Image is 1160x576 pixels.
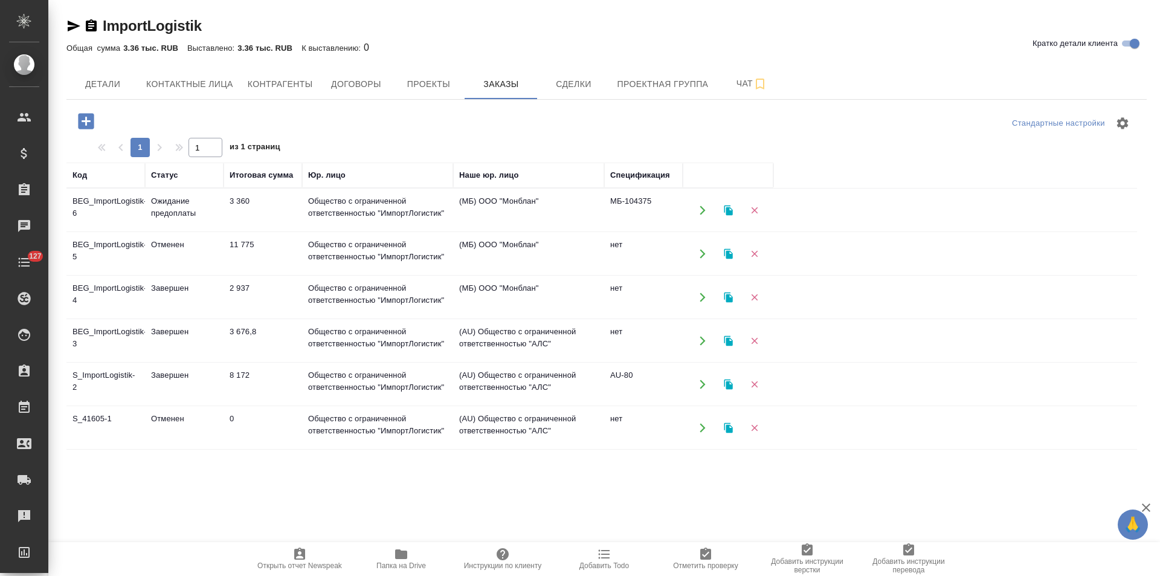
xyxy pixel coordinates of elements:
[66,189,145,231] td: BEG_ImportLogistik-6
[690,285,715,309] button: Открыть
[230,140,280,157] span: из 1 страниц
[690,198,715,222] button: Открыть
[453,233,604,275] td: (МБ) ООО "Монблан"
[453,363,604,406] td: (AU) Общество с ограниченной ответственностью "АЛС"
[1108,109,1137,138] span: Настроить таблицу
[716,372,741,396] button: Клонировать
[66,19,81,33] button: Скопировать ссылку для ЯМессенджера
[459,169,519,181] div: Наше юр. лицо
[224,407,302,449] td: 0
[617,77,708,92] span: Проектная группа
[716,198,741,222] button: Клонировать
[187,44,237,53] p: Выставлено:
[452,542,553,576] button: Инструкции по клиенту
[151,169,178,181] div: Статус
[376,561,426,570] span: Папка на Drive
[716,328,741,353] button: Клонировать
[302,276,453,319] td: Общество с ограниченной ответственностью "ИмпортЛогистик"
[604,189,683,231] td: МБ-104375
[302,189,453,231] td: Общество с ограниченной ответственностью "ИмпортЛогистик"
[224,276,302,319] td: 2 937
[145,276,224,319] td: Завершен
[756,542,858,576] button: Добавить инструкции верстки
[301,44,364,53] p: К выставлению:
[604,233,683,275] td: нет
[464,561,542,570] span: Инструкции по клиенту
[224,233,302,275] td: 11 775
[327,77,385,92] span: Договоры
[742,328,767,353] button: Удалить
[66,233,145,275] td: BEG_ImportLogistik-5
[453,320,604,362] td: (AU) Общество с ограниченной ответственностью "АЛС"
[453,276,604,319] td: (МБ) ООО "Монблан"
[1118,510,1148,540] button: 🙏
[145,363,224,406] td: Завершен
[690,415,715,440] button: Открыть
[123,44,187,53] p: 3.36 тыс. RUB
[604,407,683,449] td: нет
[1123,512,1143,537] span: 🙏
[72,169,87,181] div: Код
[723,76,781,91] span: Чат
[145,320,224,362] td: Завершен
[742,241,767,266] button: Удалить
[22,250,49,262] span: 127
[1009,114,1108,133] div: split button
[230,169,293,181] div: Итоговая сумма
[742,198,767,222] button: Удалить
[742,285,767,309] button: Удалить
[453,407,604,449] td: (AU) Общество с ограниченной ответственностью "АЛС"
[224,189,302,231] td: 3 360
[673,561,738,570] span: Отметить проверку
[69,109,103,134] button: Добавить проект
[237,44,301,53] p: 3.36 тыс. RUB
[224,320,302,362] td: 3 676,8
[145,189,224,231] td: Ожидание предоплаты
[690,241,715,266] button: Открыть
[248,77,313,92] span: Контрагенты
[103,18,202,34] a: ImportLogistik
[350,542,452,576] button: Папка на Drive
[302,363,453,406] td: Общество с ограниченной ответственностью "ИмпортЛогистик"
[66,40,1147,55] div: 0
[399,77,457,92] span: Проекты
[690,372,715,396] button: Открыть
[84,19,98,33] button: Скопировать ссылку
[544,77,602,92] span: Сделки
[224,363,302,406] td: 8 172
[753,77,767,91] svg: Подписаться
[742,372,767,396] button: Удалить
[604,363,683,406] td: AU-80
[742,415,767,440] button: Удалить
[865,557,952,574] span: Добавить инструкции перевода
[308,169,346,181] div: Юр. лицо
[3,247,45,277] a: 127
[579,561,629,570] span: Добавить Todo
[1033,37,1118,50] span: Кратко детали клиента
[257,561,342,570] span: Открыть отчет Newspeak
[66,44,123,53] p: Общая сумма
[453,189,604,231] td: (МБ) ООО "Монблан"
[716,241,741,266] button: Клонировать
[74,77,132,92] span: Детали
[302,233,453,275] td: Общество с ограниченной ответственностью "ИмпортЛогистик"
[302,320,453,362] td: Общество с ограниченной ответственностью "ИмпортЛогистик"
[66,276,145,319] td: BEG_ImportLogistik-4
[66,363,145,406] td: S_ImportLogistik-2
[146,77,233,92] span: Контактные лица
[604,276,683,319] td: нет
[553,542,655,576] button: Добавить Todo
[145,233,224,275] td: Отменен
[655,542,756,576] button: Отметить проверку
[66,320,145,362] td: BEG_ImportLogistik-3
[610,169,670,181] div: Спецификация
[716,285,741,309] button: Клонировать
[604,320,683,362] td: нет
[302,407,453,449] td: Общество с ограниченной ответственностью "ИмпортЛогистик"
[716,415,741,440] button: Клонировать
[472,77,530,92] span: Заказы
[66,407,145,449] td: S_41605-1
[690,328,715,353] button: Открыть
[145,407,224,449] td: Отменен
[858,542,959,576] button: Добавить инструкции перевода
